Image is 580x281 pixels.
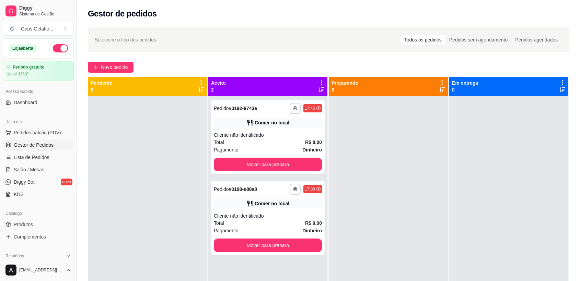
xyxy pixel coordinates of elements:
[511,35,561,45] div: Pedidos agendados
[14,221,33,228] span: Produtos
[5,253,24,259] span: Relatórios
[452,86,478,93] p: 0
[9,45,37,52] div: Loja aberta
[3,219,74,230] a: Produtos
[3,61,74,81] a: Período gratuitoaté 11/10
[332,80,358,86] p: Preparando
[3,152,74,163] a: Lista de Pedidos
[3,97,74,108] a: Dashboard
[3,127,74,138] button: Pedidos balcão (PDV)
[229,106,257,111] strong: # 0192-9743e
[19,5,71,11] span: Diggy
[3,208,74,219] div: Catálogo
[3,262,74,278] button: [EMAIL_ADDRESS][DOMAIN_NAME]
[302,228,322,233] strong: Dinheiro
[401,35,445,45] div: Todos os pedidos
[19,11,71,17] span: Sistema de Gestão
[53,44,68,52] button: Alterar Status
[214,239,322,252] button: Mover para preparo
[3,86,74,97] div: Acesso Rápido
[88,8,157,19] h2: Gestor de pedidos
[214,227,239,234] span: Pagamento
[3,139,74,150] a: Gestor de Pedidos
[3,189,74,200] a: KDS
[3,22,74,36] button: Select a team
[14,166,44,173] span: Salão / Mesas
[3,116,74,127] div: Dia a dia
[14,191,24,198] span: KDS
[214,132,322,138] div: Cliente não identificado
[445,35,511,45] div: Pedidos sem agendamento
[95,36,156,44] span: Selecione o tipo dos pedidos
[14,179,35,185] span: Diggy Bot
[14,233,46,240] span: Complementos
[11,71,28,77] article: até 11/10
[91,86,112,93] p: 0
[14,142,54,148] span: Gestor de Pedidos
[452,80,478,86] p: Em entrega
[3,231,74,242] a: Complementos
[229,186,257,192] strong: # 0190-e88a8
[21,25,53,32] div: Gabs Gelatto ...
[9,25,15,32] span: G
[214,158,322,171] button: Mover para preparo
[211,80,226,86] p: Aceito
[214,186,229,192] span: Pedido
[305,186,315,192] div: 17:30
[211,86,226,93] p: 2
[305,139,322,145] strong: R$ 8,00
[214,138,224,146] span: Total
[13,65,45,70] article: Período gratuito
[3,176,74,187] a: Diggy Botnovo
[101,63,128,71] span: Novo pedido
[19,267,63,273] span: [EMAIL_ADDRESS][DOMAIN_NAME]
[3,164,74,175] a: Salão / Mesas
[88,62,134,73] button: Novo pedido
[332,86,358,93] p: 0
[214,146,239,154] span: Pagamento
[255,119,289,126] div: Comer no local
[255,200,289,207] div: Comer no local
[14,154,49,161] span: Lista de Pedidos
[305,220,322,226] strong: R$ 9,00
[305,106,315,111] div: 17:45
[3,3,74,19] a: DiggySistema de Gestão
[214,106,229,111] span: Pedido
[93,65,98,70] span: plus
[14,99,37,106] span: Dashboard
[302,147,322,152] strong: Dinheiro
[14,129,61,136] span: Pedidos balcão (PDV)
[91,80,112,86] p: Pendente
[214,219,224,227] span: Total
[214,212,322,219] div: Cliente não identificado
